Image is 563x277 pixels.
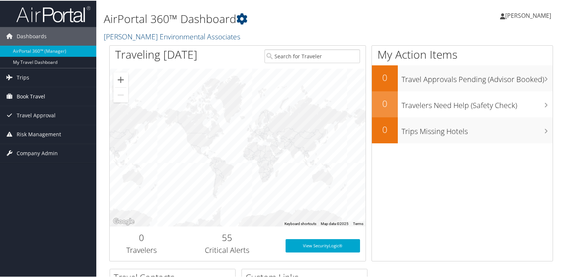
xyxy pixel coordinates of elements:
a: Open this area in Google Maps (opens a new window) [111,216,136,226]
h2: 0 [372,97,398,109]
img: airportal-logo.png [16,5,90,22]
img: Google [111,216,136,226]
h3: Critical Alerts [179,244,275,255]
a: 0Trips Missing Hotels [372,117,553,143]
a: Terms [353,221,363,225]
span: Book Travel [17,87,45,105]
span: Travel Approval [17,105,56,124]
h3: Travelers Need Help (Safety Check) [402,96,553,110]
span: Map data ©2025 [321,221,349,225]
span: Risk Management [17,124,61,143]
h1: Traveling [DATE] [115,46,197,62]
h3: Travelers [115,244,168,255]
span: Trips [17,68,29,86]
h3: Trips Missing Hotels [402,122,553,136]
input: Search for Traveler [264,49,360,62]
h2: 55 [179,231,275,243]
h1: My Action Items [372,46,553,62]
button: Keyboard shortcuts [284,221,316,226]
span: Company Admin [17,143,58,162]
h2: 0 [115,231,168,243]
a: 0Travel Approvals Pending (Advisor Booked) [372,65,553,91]
h1: AirPortal 360™ Dashboard [104,10,407,26]
h2: 0 [372,123,398,135]
button: Zoom in [113,72,128,87]
button: Zoom out [113,87,128,102]
h2: 0 [372,71,398,83]
a: View SecurityLogic® [286,238,360,252]
a: [PERSON_NAME] Environmental Associates [104,31,242,41]
span: [PERSON_NAME] [505,11,551,19]
span: Dashboards [17,26,47,45]
a: [PERSON_NAME] [500,4,559,26]
h3: Travel Approvals Pending (Advisor Booked) [402,70,553,84]
a: 0Travelers Need Help (Safety Check) [372,91,553,117]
